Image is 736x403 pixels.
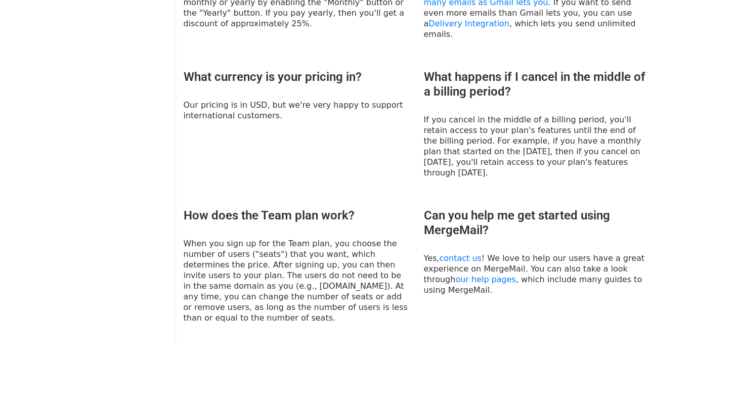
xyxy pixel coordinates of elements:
[685,354,736,403] iframe: Chat Widget
[455,275,516,284] a: our help pages
[184,70,409,84] h3: What currency is your pricing in?
[424,253,649,295] p: Yes, ! We love to help our users have a great experience on MergeMail. You can also take a look t...
[424,114,649,178] p: If you cancel in the middle of a billing period, you'll retain access to your plan's features unt...
[184,238,409,323] p: When you sign up for the Team plan, you choose the number of users ("seats") that you want, which...
[184,100,409,121] p: Our pricing is in USD, but we're very happy to support international customers.
[424,208,649,238] h3: Can you help me get started using MergeMail?
[428,19,509,28] a: Delivery Integration
[184,208,409,223] h3: How does the Team plan work?
[439,253,481,263] a: contact us
[424,70,649,99] h3: What happens if I cancel in the middle of a billing period?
